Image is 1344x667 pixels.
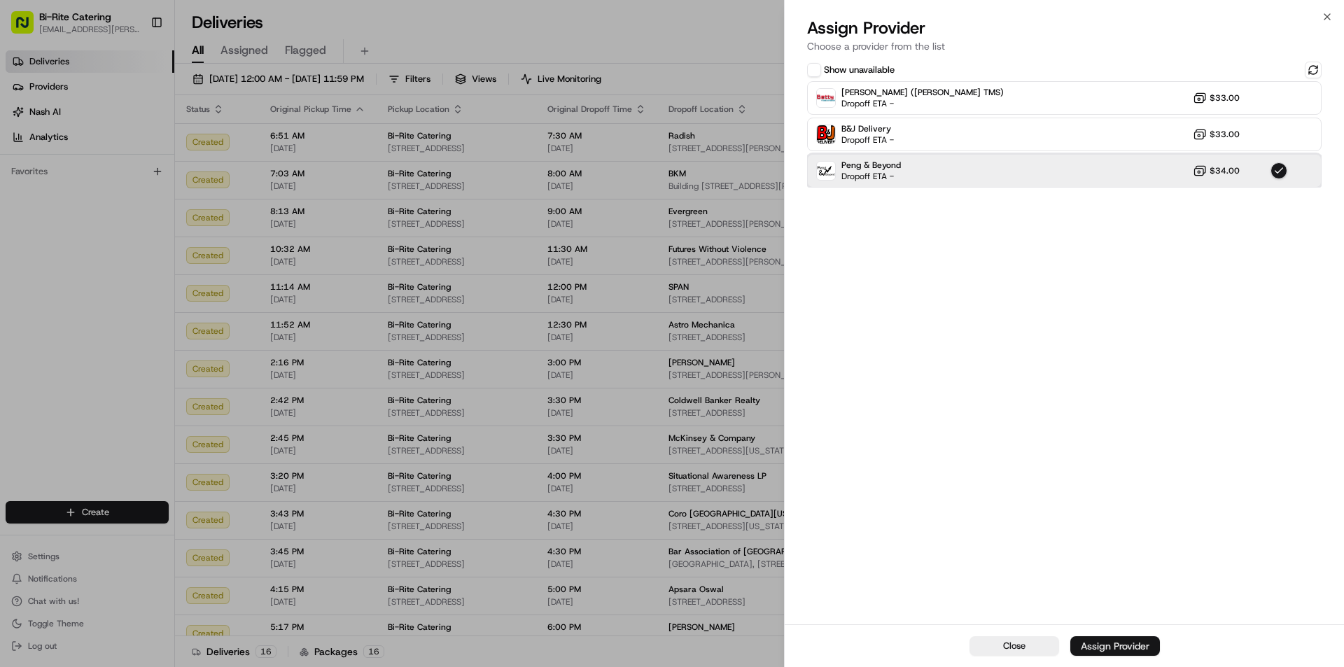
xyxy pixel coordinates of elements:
div: Assign Provider [1081,639,1149,653]
span: [PERSON_NAME] ([PERSON_NAME] TMS) [841,87,1004,98]
label: Show unavailable [824,64,895,76]
button: $33.00 [1193,91,1240,105]
button: $34.00 [1193,164,1240,178]
div: Start new chat [63,134,230,148]
span: [PERSON_NAME] [43,217,113,228]
span: B&J Delivery [841,123,894,134]
span: $34.00 [1210,165,1240,176]
div: 💻 [118,314,129,325]
img: Nash [14,14,42,42]
button: Close [969,636,1059,656]
p: Choose a provider from the list [807,39,1322,53]
a: Powered byPylon [99,346,169,358]
img: Peng & Beyond [817,162,835,180]
img: 1736555255976-a54dd68f-1ca7-489b-9aae-adbdc363a1c4 [14,134,39,159]
h2: Assign Provider [807,17,1322,39]
p: Welcome 👋 [14,56,255,78]
input: Clear [36,90,231,105]
img: Regen Pajulas [14,241,36,264]
span: • [105,255,110,266]
span: Knowledge Base [28,313,107,327]
span: • [116,217,121,228]
img: 5e9a9d7314ff4150bce227a61376b483.jpg [29,134,55,159]
span: Peng & Beyond [841,160,901,171]
span: API Documentation [132,313,225,327]
button: See all [217,179,255,196]
span: Close [1003,640,1025,652]
span: Dropoff ETA - [841,98,939,109]
div: 📗 [14,314,25,325]
img: B&J Delivery [817,125,835,143]
span: [DATE] [124,217,153,228]
span: $33.00 [1210,92,1240,104]
span: Regen Pajulas [43,255,102,266]
span: Dropoff ETA - [841,171,901,182]
span: $33.00 [1210,129,1240,140]
a: 💻API Documentation [113,307,230,332]
span: Dropoff ETA - [841,134,894,146]
button: Start new chat [238,138,255,155]
div: Past conversations [14,182,94,193]
button: Assign Provider [1070,636,1160,656]
img: Joseph V. [14,204,36,226]
div: We're available if you need us! [63,148,192,159]
img: 1736555255976-a54dd68f-1ca7-489b-9aae-adbdc363a1c4 [28,218,39,229]
a: 📗Knowledge Base [8,307,113,332]
img: Betty (Nash TMS) [817,89,835,107]
button: $33.00 [1193,127,1240,141]
span: Pylon [139,347,169,358]
img: 1736555255976-a54dd68f-1ca7-489b-9aae-adbdc363a1c4 [28,255,39,267]
span: [DATE] [113,255,141,266]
